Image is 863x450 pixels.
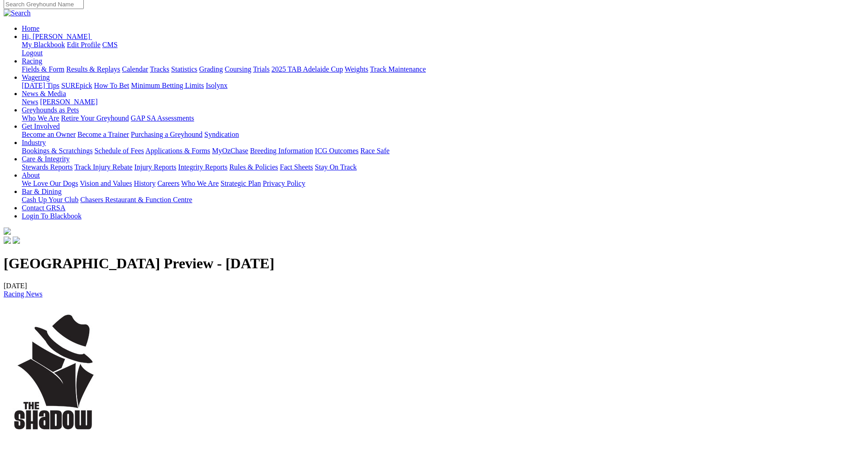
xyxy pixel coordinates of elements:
a: Edit Profile [67,41,101,48]
a: Stay On Track [315,163,357,171]
a: SUREpick [61,82,92,89]
a: Wagering [22,73,50,81]
a: Hi, [PERSON_NAME] [22,33,92,40]
a: Who We Are [181,179,219,187]
a: My Blackbook [22,41,65,48]
a: Privacy Policy [263,179,305,187]
a: Contact GRSA [22,204,65,212]
div: About [22,179,859,188]
span: [DATE] [4,282,43,298]
a: Chasers Restaurant & Function Centre [80,196,192,203]
a: News & Media [22,90,66,97]
a: 2025 TAB Adelaide Cup [271,65,343,73]
a: Cash Up Your Club [22,196,78,203]
div: Hi, [PERSON_NAME] [22,41,859,57]
a: Racing [22,57,42,65]
a: News [22,98,38,106]
a: Coursing [225,65,251,73]
a: History [134,179,155,187]
a: Login To Blackbook [22,212,82,220]
a: Strategic Plan [221,179,261,187]
img: Search [4,9,31,17]
a: Home [22,24,39,32]
a: Schedule of Fees [94,147,144,155]
span: Hi, [PERSON_NAME] [22,33,90,40]
a: Tracks [150,65,169,73]
a: Care & Integrity [22,155,70,163]
a: Fact Sheets [280,163,313,171]
a: Integrity Reports [178,163,227,171]
div: Bar & Dining [22,196,859,204]
a: Bar & Dining [22,188,62,195]
a: Results & Replays [66,65,120,73]
a: Isolynx [206,82,227,89]
a: Bookings & Scratchings [22,147,92,155]
a: Industry [22,139,46,146]
div: Greyhounds as Pets [22,114,859,122]
a: [PERSON_NAME] [40,98,97,106]
a: How To Bet [94,82,130,89]
a: [DATE] Tips [22,82,59,89]
img: logo-grsa-white.png [4,227,11,235]
a: Racing News [4,290,43,298]
div: Racing [22,65,859,73]
a: About [22,171,40,179]
a: Greyhounds as Pets [22,106,79,114]
div: News & Media [22,98,859,106]
a: Logout [22,49,43,57]
a: Trials [253,65,270,73]
a: Stewards Reports [22,163,72,171]
a: Become an Owner [22,131,76,138]
a: Calendar [122,65,148,73]
a: Fields & Form [22,65,64,73]
a: Purchasing a Greyhound [131,131,202,138]
a: Statistics [171,65,198,73]
a: Who We Are [22,114,59,122]
a: Injury Reports [134,163,176,171]
a: GAP SA Assessments [131,114,194,122]
div: Wagering [22,82,859,90]
a: Careers [157,179,179,187]
a: Retire Your Greyhound [61,114,129,122]
a: ICG Outcomes [315,147,358,155]
div: Care & Integrity [22,163,859,171]
div: Get Involved [22,131,859,139]
a: MyOzChase [212,147,248,155]
a: Rules & Policies [229,163,278,171]
a: Syndication [204,131,239,138]
a: Get Involved [22,122,60,130]
a: Track Maintenance [370,65,426,73]
img: 2Q== [9,314,100,433]
a: Applications & Forms [145,147,210,155]
img: facebook.svg [4,237,11,244]
a: Minimum Betting Limits [131,82,204,89]
a: Race Safe [360,147,389,155]
a: Vision and Values [80,179,132,187]
a: Breeding Information [250,147,313,155]
a: Become a Trainer [77,131,129,138]
a: Track Injury Rebate [74,163,132,171]
a: CMS [102,41,118,48]
a: Grading [199,65,223,73]
a: We Love Our Dogs [22,179,78,187]
h1: [GEOGRAPHIC_DATA] Preview - [DATE] [4,255,859,272]
div: Industry [22,147,859,155]
a: Weights [345,65,368,73]
img: twitter.svg [13,237,20,244]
